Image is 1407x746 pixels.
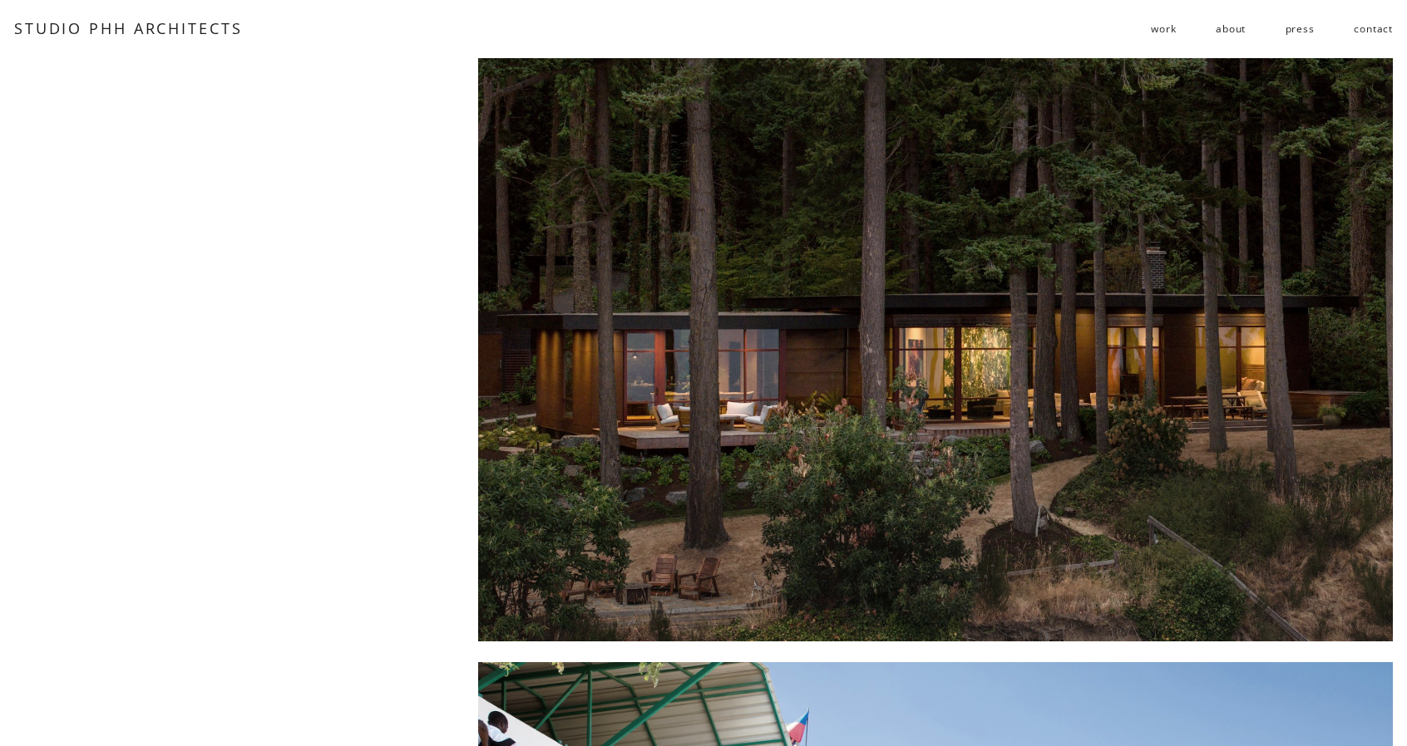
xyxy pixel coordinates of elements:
a: contact [1354,16,1393,42]
span: work [1151,17,1176,42]
a: about [1216,16,1246,42]
a: press [1286,16,1315,42]
a: folder dropdown [1151,16,1176,42]
a: STUDIO PHH ARCHITECTS [14,18,243,38]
